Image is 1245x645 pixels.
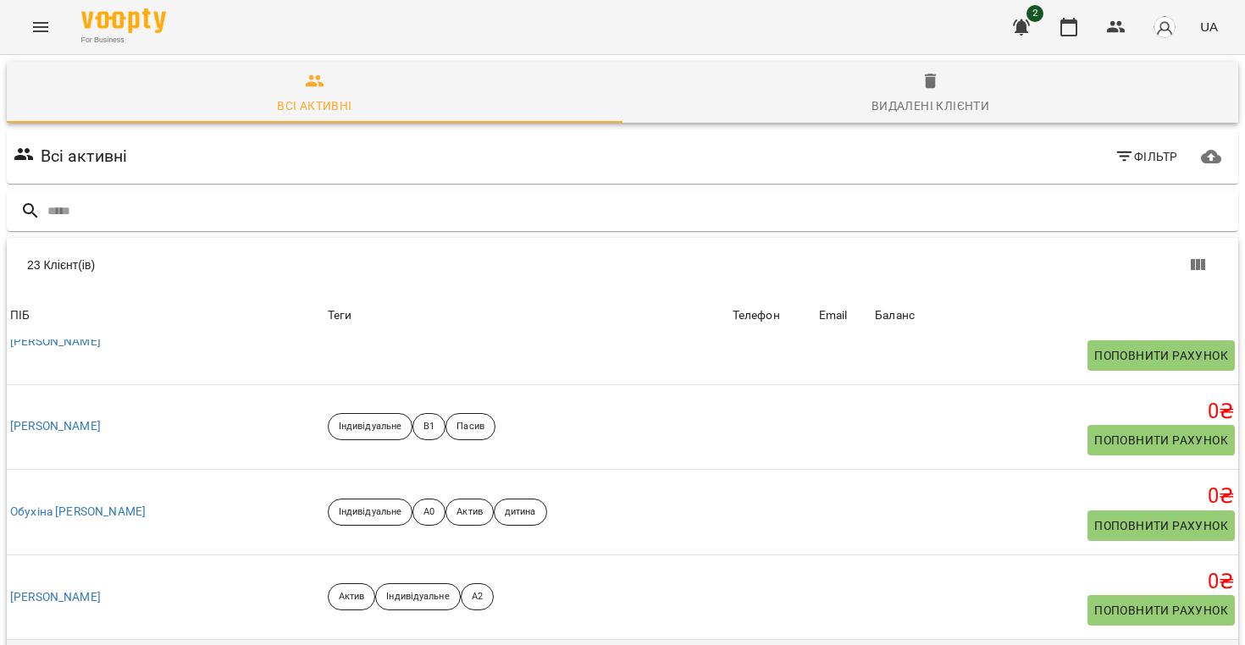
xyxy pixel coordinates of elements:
[81,8,166,33] img: Voopty Logo
[339,420,401,434] p: Індивідуальне
[1153,15,1176,39] img: avatar_s.png
[875,306,915,326] div: Sort
[1094,345,1228,366] span: Поповнити рахунок
[10,334,101,350] a: [PERSON_NAME]
[423,420,434,434] p: В1
[412,413,445,440] div: В1
[7,238,1238,292] div: Table Toolbar
[1200,18,1218,36] span: UA
[10,306,321,326] span: ПІБ
[375,583,460,610] div: Індивідуальне
[1087,425,1235,455] button: Поповнити рахунок
[1115,146,1178,167] span: Фільтр
[1094,430,1228,450] span: Поповнити рахунок
[1026,5,1043,22] span: 2
[328,499,412,526] div: Індивідуальне
[1094,600,1228,620] span: Поповнити рахунок
[277,96,351,116] div: Всі активні
[445,499,494,526] div: Актив
[1094,515,1228,536] span: Поповнити рахунок
[875,569,1235,595] h5: 0 ₴
[27,256,636,273] div: 23 Клієнт(ів)
[472,590,483,604] p: А2
[1087,340,1235,371] button: Поповнити рахунок
[10,504,146,521] a: Обухіна [PERSON_NAME]
[81,35,166,46] span: For Business
[339,590,365,604] p: Актив
[875,306,1235,326] span: Баланс
[456,420,484,434] p: Пасив
[819,306,848,326] div: Sort
[1108,141,1185,172] button: Фільтр
[423,505,434,520] p: А0
[10,589,101,606] a: [PERSON_NAME]
[10,418,101,435] a: [PERSON_NAME]
[445,413,495,440] div: Пасив
[412,499,445,526] div: А0
[41,143,128,169] h6: Всі активні
[875,483,1235,510] h5: 0 ₴
[1177,245,1218,285] button: Показати колонки
[1087,510,1235,541] button: Поповнити рахунок
[494,499,547,526] div: дитина
[733,306,812,326] span: Телефон
[339,505,401,520] p: Індивідуальне
[819,306,848,326] div: Email
[328,583,376,610] div: Актив
[328,413,412,440] div: Індивідуальне
[386,590,449,604] p: Індивідуальне
[819,306,869,326] span: Email
[875,399,1235,425] h5: 0 ₴
[871,96,989,116] div: Видалені клієнти
[505,505,536,520] p: дитина
[875,306,915,326] div: Баланс
[733,306,780,326] div: Sort
[10,306,30,326] div: Sort
[461,583,494,610] div: А2
[10,306,30,326] div: ПІБ
[328,306,726,326] div: Теги
[733,306,780,326] div: Телефон
[456,505,483,520] p: Актив
[1193,11,1225,42] button: UA
[20,7,61,47] button: Menu
[1087,595,1235,626] button: Поповнити рахунок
